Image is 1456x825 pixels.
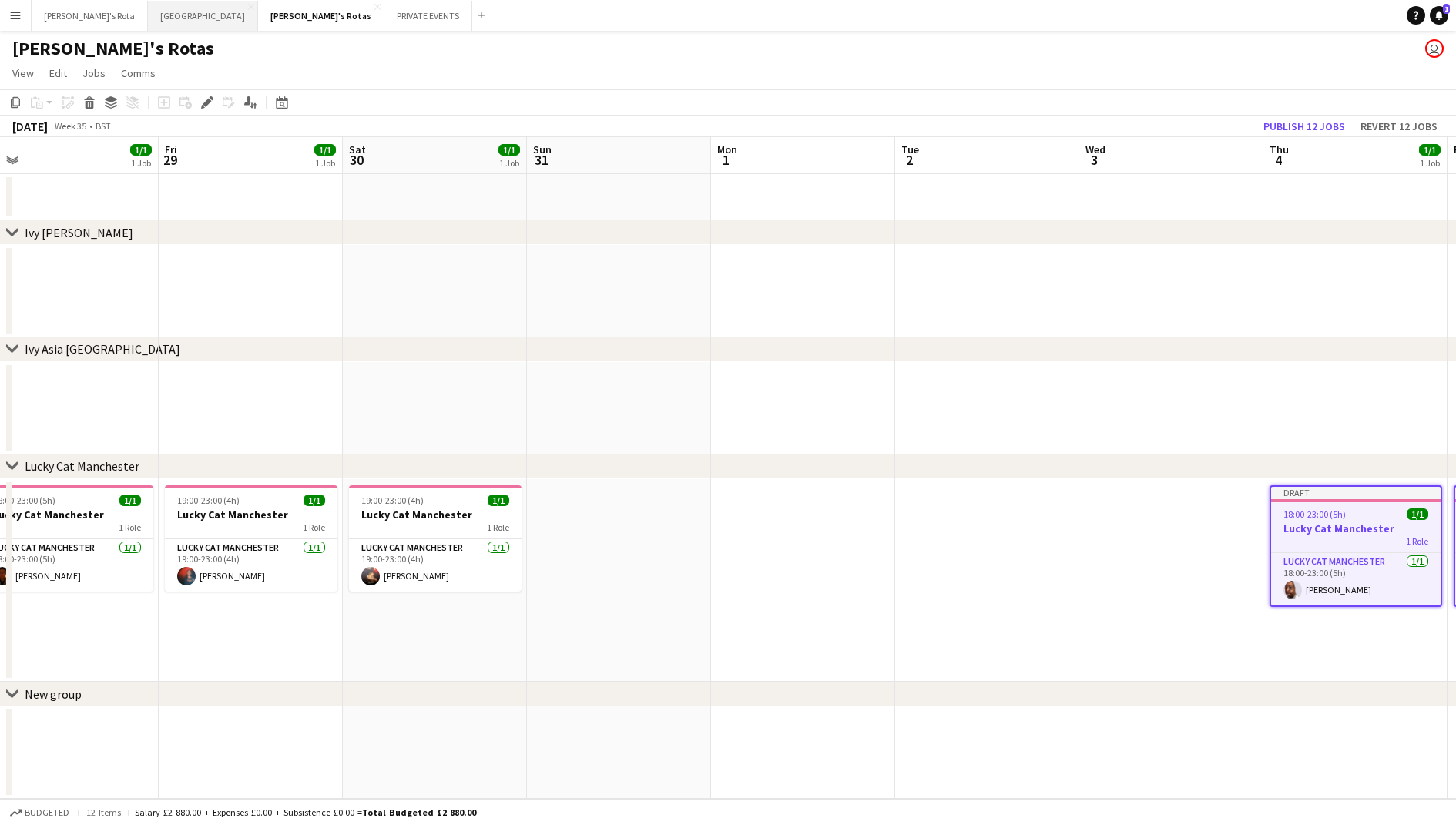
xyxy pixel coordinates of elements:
[25,225,133,240] div: Ivy [PERSON_NAME]
[1257,116,1351,136] button: Publish 12 jobs
[258,1,384,31] button: [PERSON_NAME]'s Rotas
[165,539,337,592] app-card-role: Lucky Cat Manchester1/119:00-23:00 (4h)[PERSON_NAME]
[1407,508,1428,520] span: 1/1
[6,63,40,83] a: View
[32,1,148,31] button: [PERSON_NAME]'s Rota
[130,144,152,156] span: 1/1
[1430,6,1448,25] a: 1
[1283,508,1346,520] span: 18:00-23:00 (5h)
[901,143,919,156] span: Tue
[115,63,162,83] a: Comms
[361,495,424,506] span: 19:00-23:00 (4h)
[121,66,156,80] span: Comms
[498,144,520,156] span: 1/1
[1267,151,1289,169] span: 4
[25,807,69,818] span: Budgeted
[384,1,472,31] button: PRIVATE EVENTS
[51,120,89,132] span: Week 35
[1083,151,1105,169] span: 3
[12,66,34,80] span: View
[135,807,476,818] div: Salary £2 880.00 + Expenses £0.00 + Subsistence £0.00 =
[488,495,509,506] span: 1/1
[8,804,72,821] button: Budgeted
[1419,144,1441,156] span: 1/1
[1443,4,1450,14] span: 1
[1085,143,1105,156] span: Wed
[1271,487,1441,499] div: Draft
[1271,553,1441,605] app-card-role: Lucky Cat Manchester1/118:00-23:00 (5h)[PERSON_NAME]
[1420,157,1440,169] div: 1 Job
[1354,116,1444,136] button: Revert 12 jobs
[165,485,337,592] app-job-card: 19:00-23:00 (4h)1/1Lucky Cat Manchester1 RoleLucky Cat Manchester1/119:00-23:00 (4h)[PERSON_NAME]
[349,508,522,521] h3: Lucky Cat Manchester
[82,66,106,80] span: Jobs
[43,63,73,83] a: Edit
[531,151,552,169] span: 31
[1270,485,1442,607] app-job-card: Draft18:00-23:00 (5h)1/1Lucky Cat Manchester1 RoleLucky Cat Manchester1/118:00-23:00 (5h)[PERSON_...
[1270,143,1289,156] span: Thu
[362,807,476,818] span: Total Budgeted £2 880.00
[349,485,522,592] app-job-card: 19:00-23:00 (4h)1/1Lucky Cat Manchester1 RoleLucky Cat Manchester1/119:00-23:00 (4h)[PERSON_NAME]
[85,807,122,818] span: 12 items
[314,144,336,156] span: 1/1
[1425,39,1444,58] app-user-avatar: Katie Farrow
[119,521,141,533] span: 1 Role
[715,151,737,169] span: 1
[349,143,366,156] span: Sat
[349,539,522,592] app-card-role: Lucky Cat Manchester1/119:00-23:00 (4h)[PERSON_NAME]
[304,495,325,506] span: 1/1
[177,495,240,506] span: 19:00-23:00 (4h)
[165,508,337,521] h3: Lucky Cat Manchester
[131,157,151,169] div: 1 Job
[487,521,509,533] span: 1 Role
[315,157,335,169] div: 1 Job
[1406,535,1428,547] span: 1 Role
[1271,521,1441,535] h3: Lucky Cat Manchester
[165,143,177,156] span: Fri
[163,151,177,169] span: 29
[12,37,214,60] h1: [PERSON_NAME]'s Rotas
[303,521,325,533] span: 1 Role
[25,342,180,357] div: Ivy Asia [GEOGRAPHIC_DATA]
[533,143,552,156] span: Sun
[25,458,139,474] div: Lucky Cat Manchester
[899,151,919,169] span: 2
[25,686,82,702] div: New group
[347,151,366,169] span: 30
[12,119,48,134] div: [DATE]
[49,66,67,80] span: Edit
[96,120,111,132] div: BST
[717,143,737,156] span: Mon
[76,63,112,83] a: Jobs
[119,495,141,506] span: 1/1
[499,157,519,169] div: 1 Job
[148,1,258,31] button: [GEOGRAPHIC_DATA]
